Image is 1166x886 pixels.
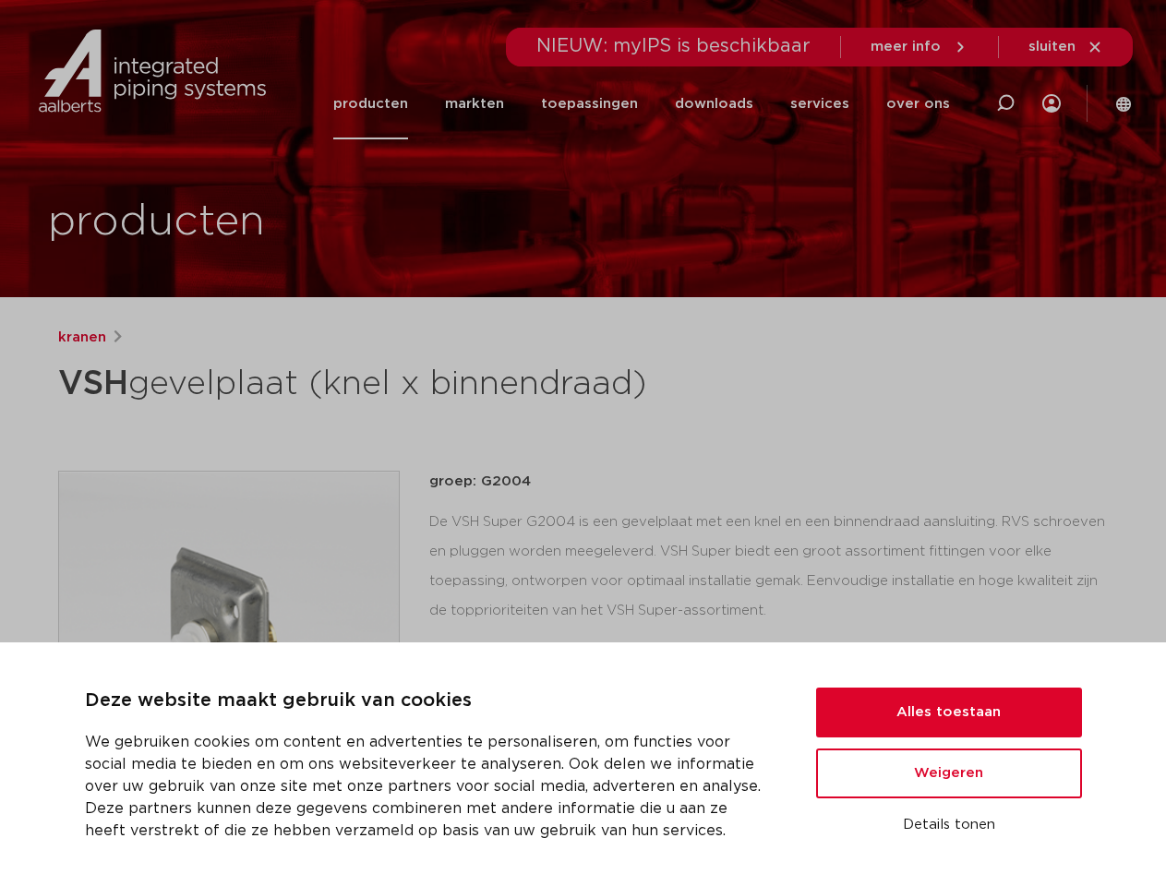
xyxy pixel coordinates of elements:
[333,68,950,139] nav: Menu
[871,40,941,54] span: meer info
[675,68,753,139] a: downloads
[59,472,399,811] img: Product Image for VSH gevelplaat (knel x binnendraad)
[429,471,1109,493] p: groep: G2004
[58,356,751,412] h1: gevelplaat (knel x binnendraad)
[1028,40,1076,54] span: sluiten
[85,731,772,842] p: We gebruiken cookies om content en advertenties te personaliseren, om functies voor social media ...
[816,748,1082,798] button: Weigeren
[445,68,504,139] a: markten
[333,68,408,139] a: producten
[1028,39,1103,55] a: sluiten
[85,687,772,716] p: Deze website maakt gebruik van cookies
[58,327,106,349] a: kranen
[429,508,1109,625] div: De VSH Super G2004 is een gevelplaat met een knel en een binnendraad aansluiting. RVS schroeven e...
[790,68,849,139] a: services
[816,688,1082,737] button: Alles toestaan
[48,193,265,252] h1: producten
[536,37,811,55] span: NIEUW: myIPS is beschikbaar
[58,367,128,401] strong: VSH
[541,68,638,139] a: toepassingen
[886,68,950,139] a: over ons
[871,39,968,55] a: meer info
[816,809,1082,841] button: Details tonen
